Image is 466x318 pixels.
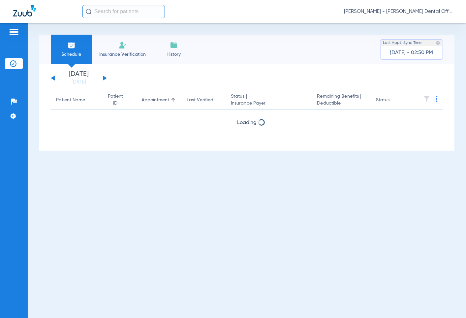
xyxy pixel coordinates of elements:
[86,9,92,15] img: Search Icon
[237,138,257,143] span: Loading
[97,51,148,58] span: Insurance Verification
[436,96,438,102] img: group-dot-blue.svg
[119,41,127,49] img: Manual Insurance Verification
[371,91,415,110] th: Status
[82,5,165,18] input: Search for patients
[56,97,95,104] div: Patient Name
[13,5,36,16] img: Zuub Logo
[141,97,169,104] div: Appointment
[423,96,430,102] img: filter.svg
[383,40,422,46] span: Last Appt. Sync Time:
[59,79,99,85] a: [DATE]
[312,91,371,110] th: Remaining Benefits |
[170,41,178,49] img: History
[226,91,312,110] th: Status |
[344,8,453,15] span: [PERSON_NAME] - [PERSON_NAME] Dental Office
[59,71,99,85] li: [DATE]
[237,120,257,125] span: Loading
[56,97,85,104] div: Patient Name
[158,51,189,58] span: History
[317,100,365,107] span: Deductible
[436,41,440,45] img: last sync help info
[390,49,433,56] span: [DATE] - 02:50 PM
[9,28,19,36] img: hamburger-icon
[106,93,131,107] div: Patient ID
[68,41,76,49] img: Schedule
[231,100,307,107] span: Insurance Payer
[106,93,125,107] div: Patient ID
[187,97,213,104] div: Last Verified
[141,97,176,104] div: Appointment
[433,286,466,318] iframe: Chat Widget
[187,97,220,104] div: Last Verified
[56,51,87,58] span: Schedule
